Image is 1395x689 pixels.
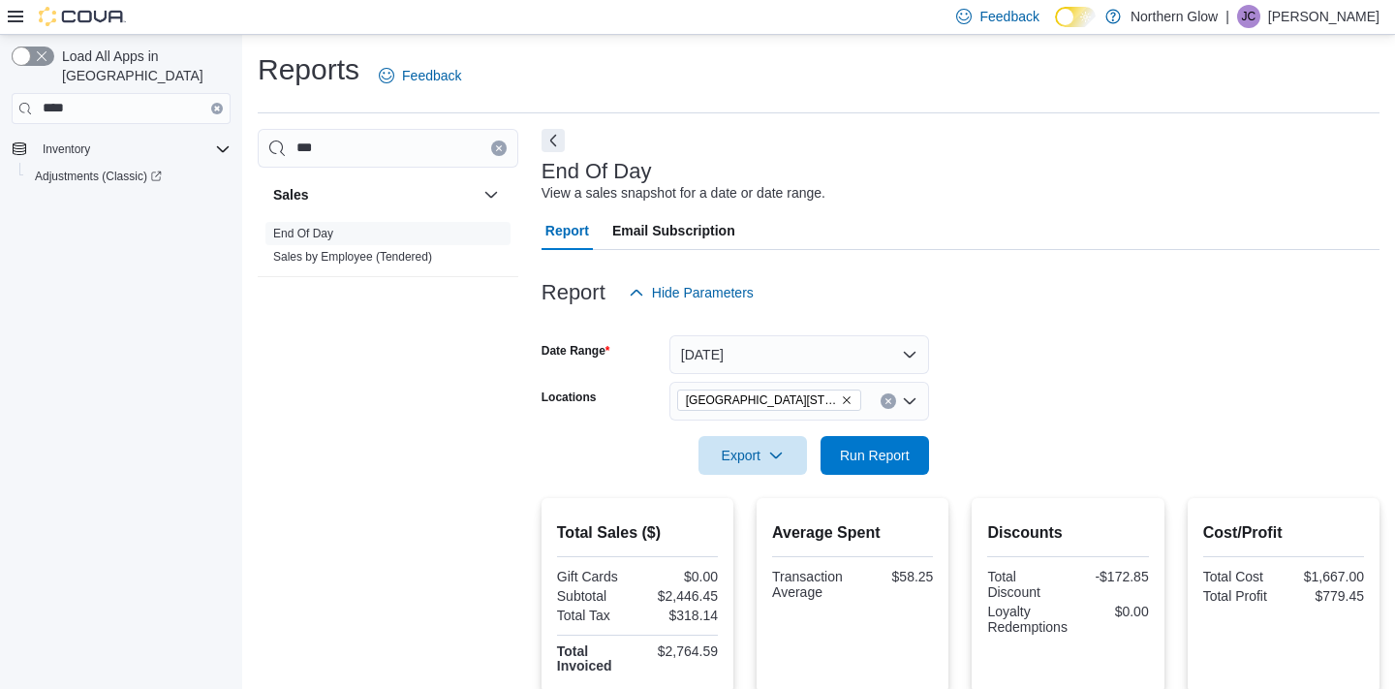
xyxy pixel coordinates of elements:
[43,141,90,157] span: Inventory
[557,569,634,584] div: Gift Cards
[35,138,231,161] span: Inventory
[987,569,1064,600] div: Total Discount
[557,608,634,623] div: Total Tax
[19,163,238,190] a: Adjustments (Classic)
[542,183,825,204] div: View a sales snapshot for a date or date range.
[557,588,634,604] div: Subtotal
[772,569,849,600] div: Transaction Average
[557,521,718,545] h2: Total Sales ($)
[641,643,718,659] div: $2,764.59
[902,393,917,409] button: Open list of options
[710,436,795,475] span: Export
[480,183,503,206] button: Sales
[1268,5,1379,28] p: [PERSON_NAME]
[1287,569,1364,584] div: $1,667.00
[27,165,231,188] span: Adjustments (Classic)
[273,227,333,240] a: End Of Day
[641,588,718,604] div: $2,446.45
[54,47,231,85] span: Load All Apps in [GEOGRAPHIC_DATA]
[542,390,597,405] label: Locations
[987,521,1148,545] h2: Discounts
[1131,5,1218,28] p: Northern Glow
[258,222,518,276] div: Sales
[1055,27,1056,28] span: Dark Mode
[840,446,910,465] span: Run Report
[1287,588,1364,604] div: $779.45
[841,394,852,406] button: Remove Northern Glow 701 Memorial Ave from selection in this group
[35,138,98,161] button: Inventory
[621,273,761,312] button: Hide Parameters
[211,103,223,114] button: Clear input
[542,129,565,152] button: Next
[698,436,807,475] button: Export
[1075,604,1149,619] div: $0.00
[686,391,837,410] span: [GEOGRAPHIC_DATA][STREET_ADDRESS]
[545,211,589,250] span: Report
[542,160,652,183] h3: End Of Day
[1242,5,1256,28] span: JC
[12,128,231,240] nav: Complex example
[1225,5,1229,28] p: |
[641,608,718,623] div: $318.14
[273,185,476,204] button: Sales
[39,7,126,26] img: Cova
[491,141,507,156] button: Clear input
[669,335,929,374] button: [DATE]
[371,56,469,95] a: Feedback
[1072,569,1149,584] div: -$172.85
[258,50,359,89] h1: Reports
[1055,7,1096,27] input: Dark Mode
[542,343,610,359] label: Date Range
[772,521,933,545] h2: Average Spent
[273,185,309,204] h3: Sales
[1203,569,1280,584] div: Total Cost
[4,136,238,163] button: Inventory
[542,281,605,304] h3: Report
[1237,5,1260,28] div: Jesse Cettina
[987,604,1068,635] div: Loyalty Redemptions
[27,165,170,188] a: Adjustments (Classic)
[652,283,754,302] span: Hide Parameters
[1203,588,1280,604] div: Total Profit
[402,66,461,85] span: Feedback
[612,211,735,250] span: Email Subscription
[677,390,861,411] span: Northern Glow 701 Memorial Ave
[979,7,1038,26] span: Feedback
[273,250,432,264] a: Sales by Employee (Tendered)
[1203,521,1364,545] h2: Cost/Profit
[557,643,612,674] strong: Total Invoiced
[35,169,162,184] span: Adjustments (Classic)
[856,569,933,584] div: $58.25
[881,393,896,409] button: Clear input
[641,569,718,584] div: $0.00
[821,436,929,475] button: Run Report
